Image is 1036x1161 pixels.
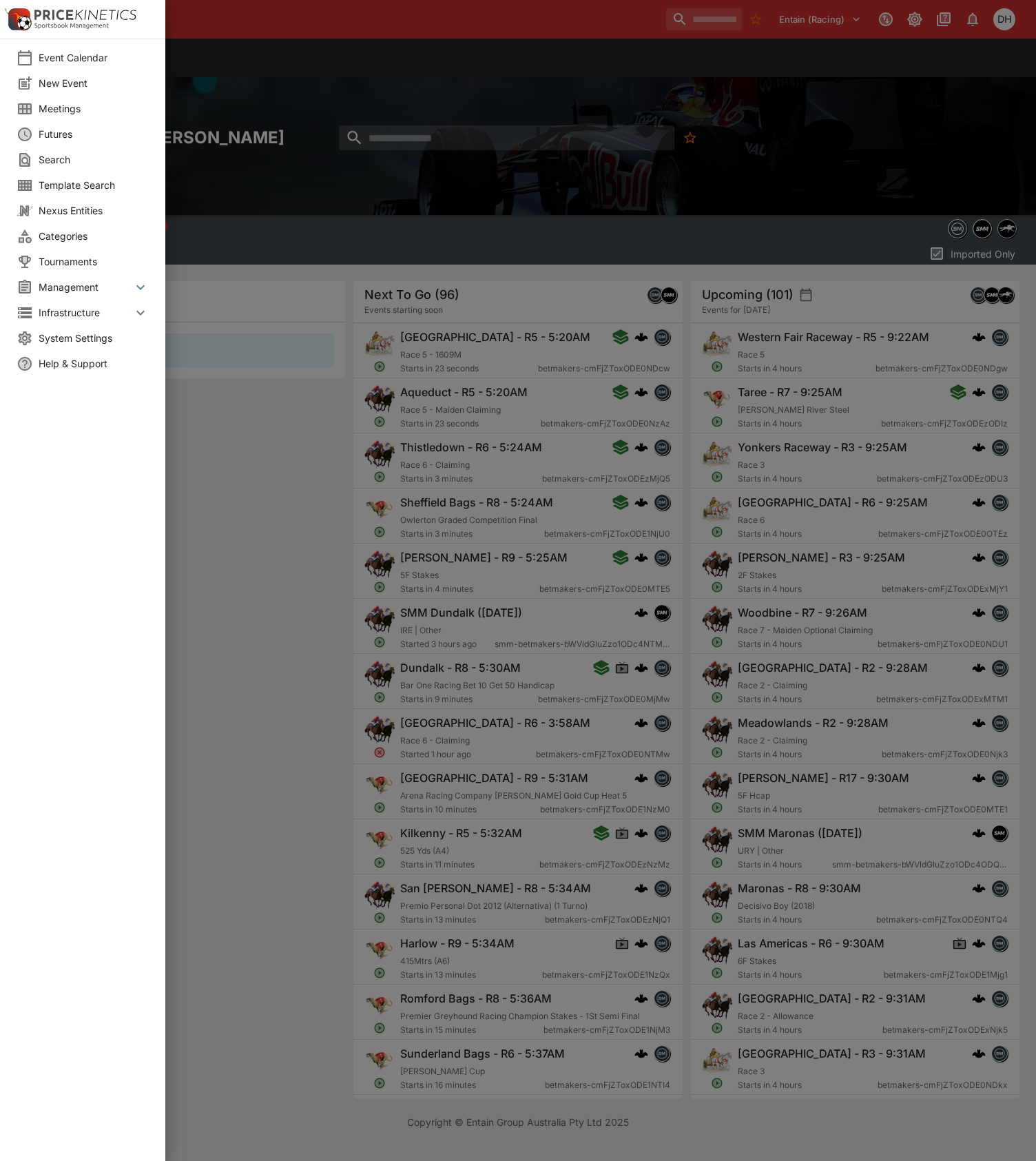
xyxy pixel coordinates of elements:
img: PriceKinetics [34,10,136,20]
span: Search [39,152,149,167]
span: Template Search [39,178,149,192]
span: Management [39,280,132,294]
img: Sportsbook Management [34,23,109,29]
span: Meetings [39,101,149,116]
span: Categories [39,229,149,243]
span: Help & Support [39,356,149,371]
span: Futures [39,127,149,141]
img: PriceKinetics Logo [4,6,32,33]
span: Event Calendar [39,50,149,65]
span: Tournaments [39,254,149,269]
span: System Settings [39,331,149,345]
span: Nexus Entities [39,203,149,218]
span: Infrastructure [39,305,132,320]
span: New Event [39,76,149,90]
